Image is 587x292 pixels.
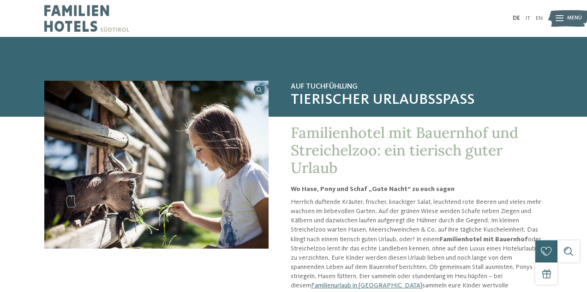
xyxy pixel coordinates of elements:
span: Menü [567,15,582,22]
a: EN [536,15,543,21]
a: IT [526,15,530,21]
a: Familienurlaub in [GEOGRAPHIC_DATA] [311,282,422,289]
img: Familienhotel mit Bauernhof: ein Traum wird wahr [44,81,269,249]
strong: Familienhotel mit Bauernhof [440,236,528,243]
span: Tierischer Urlaubsspaß [291,91,543,109]
span: Familienhotel mit Bauernhof und Streichelzoo: ein tierisch guter Urlaub [291,123,518,178]
span: Auf Tuchfühlung [291,83,543,91]
a: DE [513,15,520,21]
strong: Wo Hase, Pony und Schaf „Gute Nacht“ zu euch sagen [291,186,455,192]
